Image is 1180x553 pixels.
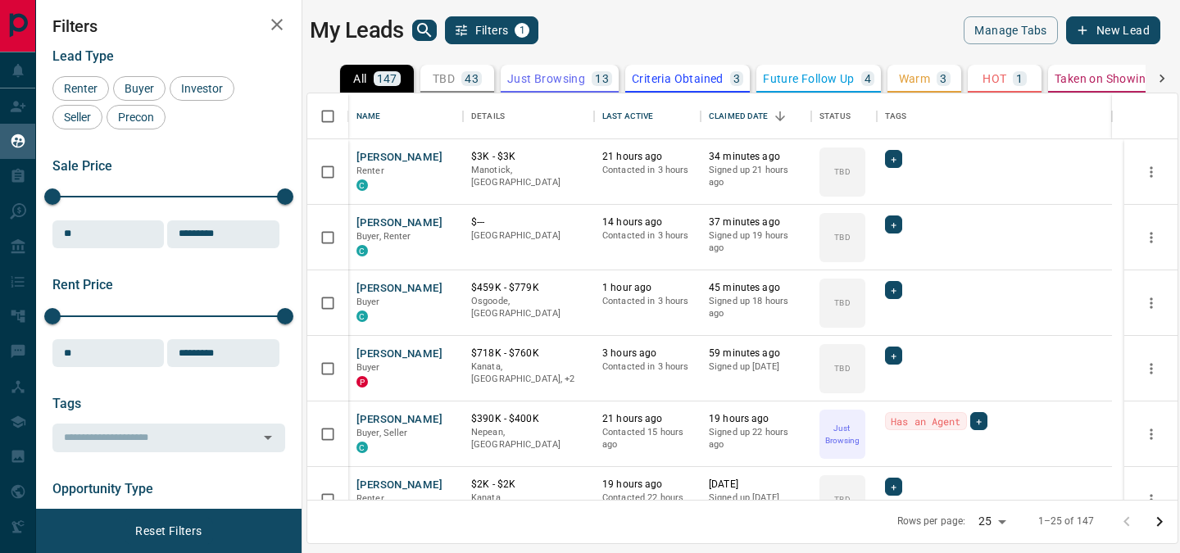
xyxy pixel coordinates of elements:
p: TBD [834,362,850,374]
p: $3K - $3K [471,150,586,164]
p: 21 hours ago [602,412,692,426]
p: 19 hours ago [602,478,692,492]
button: more [1139,422,1164,446]
p: $718K - $760K [471,347,586,360]
span: Precon [112,111,160,124]
button: more [1139,291,1164,315]
p: Nepean, [GEOGRAPHIC_DATA] [471,426,586,451]
p: Kanata, [GEOGRAPHIC_DATA] [471,492,586,517]
div: Buyer [113,76,166,101]
p: 59 minutes ago [709,347,803,360]
button: [PERSON_NAME] [356,150,442,165]
button: Go to next page [1143,505,1176,538]
button: [PERSON_NAME] [356,347,442,362]
button: [PERSON_NAME] [356,412,442,428]
p: 3 [940,73,946,84]
span: Tags [52,396,81,411]
div: Status [819,93,851,139]
p: 45 minutes ago [709,281,803,295]
p: 19 hours ago [709,412,803,426]
p: 3 [733,73,740,84]
p: 3 hours ago [602,347,692,360]
div: Claimed Date [701,93,811,139]
p: Warm [899,73,931,84]
p: TBD [433,73,455,84]
p: 1 hour ago [602,281,692,295]
button: more [1139,225,1164,250]
p: Osgoode, [GEOGRAPHIC_DATA] [471,295,586,320]
div: condos.ca [356,179,368,191]
p: [DATE] [709,478,803,492]
span: Investor [175,82,229,95]
p: TBD [834,297,850,309]
span: Renter [356,165,384,176]
div: Name [356,93,381,139]
p: Signed up [DATE] [709,492,803,505]
div: Claimed Date [709,93,769,139]
button: Manage Tabs [964,16,1057,44]
button: Open [256,426,279,449]
span: + [891,216,896,233]
p: Nepean, Ottawa [471,360,586,386]
p: Signed up 19 hours ago [709,229,803,255]
div: property.ca [356,376,368,388]
button: New Lead [1066,16,1160,44]
p: $--- [471,215,586,229]
span: + [891,347,896,364]
p: HOT [983,73,1006,84]
div: 25 [972,510,1011,533]
button: search button [412,20,437,41]
button: more [1139,160,1164,184]
button: [PERSON_NAME] [356,478,442,493]
p: 14 hours ago [602,215,692,229]
div: Tags [877,93,1112,139]
div: + [885,215,902,233]
p: Signed up 21 hours ago [709,164,803,189]
span: Buyer [119,82,160,95]
span: Lead Type [52,48,114,64]
div: + [885,150,902,168]
p: 147 [377,73,397,84]
p: All [353,73,366,84]
div: + [885,478,902,496]
span: Renter [58,82,103,95]
div: Status [811,93,877,139]
p: [GEOGRAPHIC_DATA] [471,229,586,243]
div: Name [348,93,463,139]
div: Last Active [594,93,701,139]
span: Buyer [356,297,380,307]
span: Renter [356,493,384,504]
div: + [970,412,987,430]
span: Opportunity Type [52,481,153,496]
p: Manotick, [GEOGRAPHIC_DATA] [471,164,586,189]
div: Renter [52,76,109,101]
div: Details [463,93,594,139]
p: Signed up 18 hours ago [709,295,803,320]
p: $2K - $2K [471,478,586,492]
p: Contacted in 3 hours [602,164,692,177]
span: Rent Price [52,277,113,292]
p: Contacted in 3 hours [602,295,692,308]
p: 13 [595,73,609,84]
p: $459K - $779K [471,281,586,295]
p: Signed up 22 hours ago [709,426,803,451]
p: 21 hours ago [602,150,692,164]
p: Contacted in 3 hours [602,360,692,374]
div: Precon [107,105,166,129]
h2: Filters [52,16,285,36]
p: Criteria Obtained [632,73,724,84]
div: condos.ca [356,245,368,256]
div: + [885,347,902,365]
span: Buyer, Seller [356,428,408,438]
span: + [891,282,896,298]
button: more [1139,487,1164,512]
button: [PERSON_NAME] [356,281,442,297]
button: [PERSON_NAME] [356,215,442,231]
div: Tags [885,93,907,139]
p: 1 [1016,73,1023,84]
span: Has an Agent [891,413,961,429]
span: Buyer, Renter [356,231,411,242]
p: TBD [834,493,850,505]
p: 37 minutes ago [709,215,803,229]
p: Rows per page: [897,514,966,528]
